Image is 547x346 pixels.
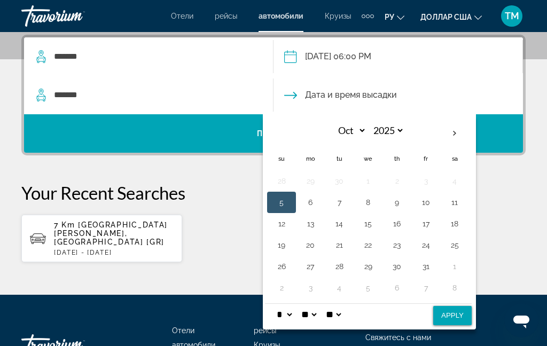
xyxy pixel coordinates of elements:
button: Day 18 [446,216,463,231]
button: Day 29 [302,174,319,188]
button: Day 1 [360,174,377,188]
p: [DATE] - [DATE] [54,249,174,256]
button: Pickup date: Oct 05, 2025 06:00 PM [284,37,371,76]
iframe: Кнопка запуска окна обмена сообщениями [504,303,538,337]
select: Select minute [299,304,318,325]
button: Day 8 [360,195,377,210]
button: Day 17 [417,216,434,231]
button: Day 28 [331,259,348,274]
a: автомобили [259,12,303,20]
a: Травориум [21,2,128,30]
button: Поиск [24,114,523,153]
button: Drop-off date [284,76,397,114]
button: Day 7 [417,280,434,295]
a: рейсы [254,326,276,335]
button: Day 2 [273,280,290,295]
button: Day 6 [302,195,319,210]
font: ру [385,13,394,21]
button: Day 22 [360,238,377,253]
button: Day 28 [273,174,290,188]
button: Day 12 [273,216,290,231]
a: рейсы [215,12,237,20]
button: Day 20 [302,238,319,253]
button: Day 11 [446,195,463,210]
button: Изменить валюту [420,9,482,25]
a: Свяжитесь с нами [365,333,431,342]
span: Поиск [257,129,291,138]
button: Day 6 [388,280,405,295]
button: Day 7 [331,195,348,210]
button: Day 4 [331,280,348,295]
button: Day 13 [302,216,319,231]
div: Search widget [24,37,523,153]
button: Day 4 [446,174,463,188]
button: Day 21 [331,238,348,253]
button: Day 25 [446,238,463,253]
button: Day 1 [446,259,463,274]
button: Day 30 [388,259,405,274]
button: Day 19 [273,238,290,253]
button: 7 Km [GEOGRAPHIC_DATA][PERSON_NAME], [GEOGRAPHIC_DATA] [GR][DATE] - [DATE] [21,214,182,263]
span: 7 Km [GEOGRAPHIC_DATA][PERSON_NAME], [GEOGRAPHIC_DATA] [GR] [54,221,168,246]
button: Day 26 [273,259,290,274]
button: Day 3 [417,174,434,188]
button: Day 15 [360,216,377,231]
a: Круизы [325,12,351,20]
select: Select hour [275,304,294,325]
button: Next month [440,121,469,146]
button: Day 14 [331,216,348,231]
select: Select month [332,121,366,140]
button: Day 29 [360,259,377,274]
button: Day 2 [388,174,405,188]
button: Day 5 [360,280,377,295]
button: Меню пользователя [498,5,526,27]
a: Отели [172,326,194,335]
a: Отели [171,12,193,20]
select: Select AM/PM [324,304,343,325]
font: доллар США [420,13,472,21]
button: Apply [433,306,472,325]
button: Изменить язык [385,9,404,25]
button: Day 30 [331,174,348,188]
button: Day 5 [273,195,290,210]
button: Day 31 [417,259,434,274]
button: Day 8 [446,280,463,295]
button: Дополнительные элементы навигации [362,7,374,25]
button: Day 16 [388,216,405,231]
select: Select year [370,121,404,140]
button: Day 3 [302,280,319,295]
button: Day 10 [417,195,434,210]
button: Day 23 [388,238,405,253]
button: Day 27 [302,259,319,274]
font: ТМ [505,10,519,21]
button: Day 9 [388,195,405,210]
button: Day 24 [417,238,434,253]
p: Your Recent Searches [21,182,526,203]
